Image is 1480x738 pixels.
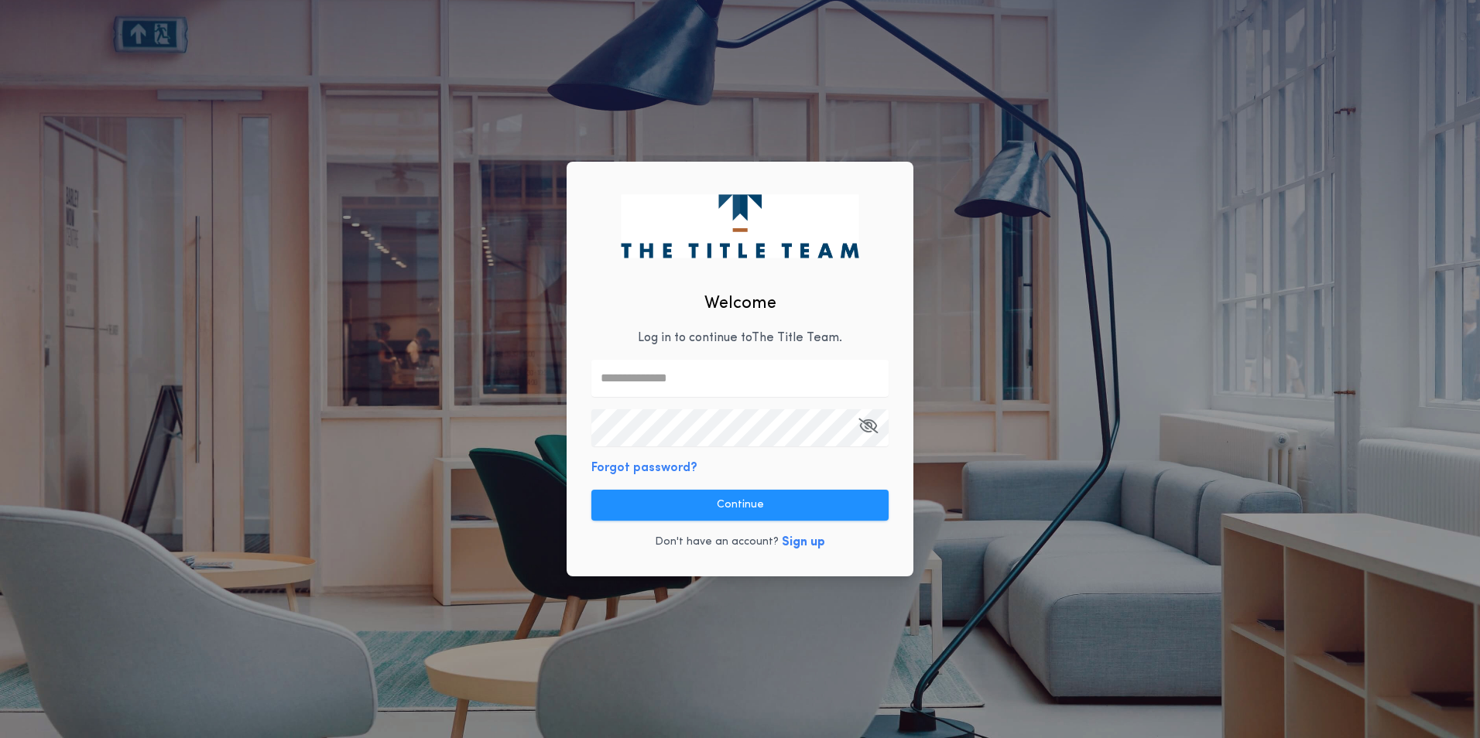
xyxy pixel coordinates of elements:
[782,533,825,552] button: Sign up
[638,329,842,347] p: Log in to continue to The Title Team .
[704,291,776,316] h2: Welcome
[621,194,858,258] img: logo
[591,490,889,521] button: Continue
[591,459,697,477] button: Forgot password?
[655,535,779,550] p: Don't have an account?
